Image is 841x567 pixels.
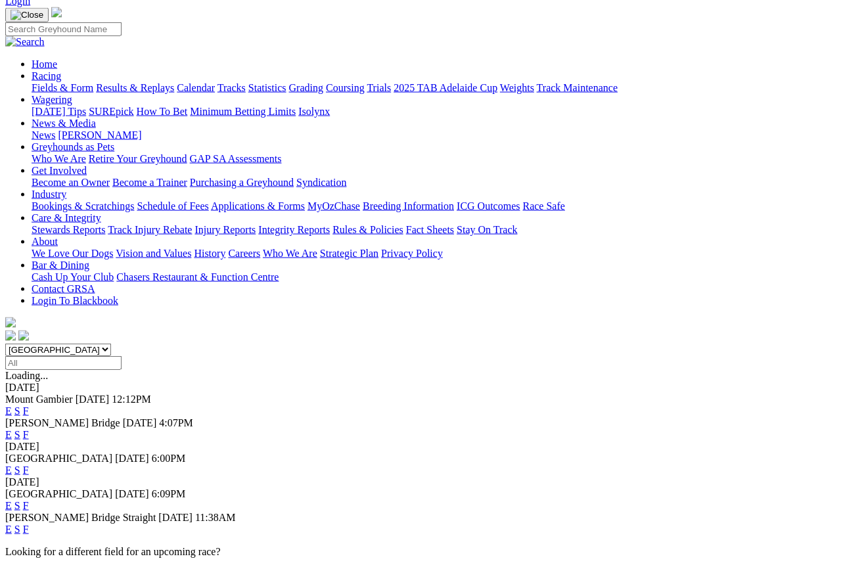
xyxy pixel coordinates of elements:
[89,153,187,164] a: Retire Your Greyhound
[159,417,193,428] span: 4:07PM
[32,82,836,94] div: Racing
[112,394,151,405] span: 12:12PM
[32,224,836,236] div: Care & Integrity
[32,153,86,164] a: Who We Are
[406,224,454,235] a: Fact Sheets
[32,271,114,283] a: Cash Up Your Club
[5,356,122,370] input: Select date
[137,106,188,117] a: How To Bet
[32,141,114,152] a: Greyhounds as Pets
[76,394,110,405] span: [DATE]
[116,271,279,283] a: Chasers Restaurant & Function Centre
[158,512,193,523] span: [DATE]
[332,224,403,235] a: Rules & Policies
[298,106,330,117] a: Isolynx
[32,177,836,189] div: Get Involved
[320,248,378,259] a: Strategic Plan
[5,417,120,428] span: [PERSON_NAME] Bridge
[23,429,29,440] a: F
[177,82,215,93] a: Calendar
[32,260,89,271] a: Bar & Dining
[5,429,12,440] a: E
[89,106,133,117] a: SUREpick
[11,10,43,20] img: Close
[14,405,20,417] a: S
[522,200,564,212] a: Race Safe
[32,200,836,212] div: Industry
[115,488,149,499] span: [DATE]
[32,200,134,212] a: Bookings & Scratchings
[32,271,836,283] div: Bar & Dining
[14,500,20,511] a: S
[108,224,192,235] a: Track Injury Rebate
[500,82,534,93] a: Weights
[32,153,836,165] div: Greyhounds as Pets
[152,453,186,464] span: 6:00PM
[296,177,346,188] a: Syndication
[32,118,96,129] a: News & Media
[32,189,66,200] a: Industry
[5,546,836,558] p: Looking for a different field for an upcoming race?
[5,465,12,476] a: E
[32,283,95,294] a: Contact GRSA
[5,512,156,523] span: [PERSON_NAME] Bridge Straight
[5,317,16,328] img: logo-grsa-white.png
[289,82,323,93] a: Grading
[194,224,256,235] a: Injury Reports
[32,248,113,259] a: We Love Our Dogs
[190,106,296,117] a: Minimum Betting Limits
[32,70,61,81] a: Racing
[5,441,836,453] div: [DATE]
[32,236,58,247] a: About
[217,82,246,93] a: Tracks
[123,417,157,428] span: [DATE]
[367,82,391,93] a: Trials
[5,382,836,394] div: [DATE]
[5,476,836,488] div: [DATE]
[51,7,62,18] img: logo-grsa-white.png
[5,453,112,464] span: [GEOGRAPHIC_DATA]
[263,248,317,259] a: Who We Are
[32,212,101,223] a: Care & Integrity
[32,129,836,141] div: News & Media
[23,524,29,535] a: F
[457,200,520,212] a: ICG Outcomes
[32,129,55,141] a: News
[457,224,517,235] a: Stay On Track
[14,524,20,535] a: S
[5,8,49,22] button: Toggle navigation
[381,248,443,259] a: Privacy Policy
[32,106,836,118] div: Wagering
[96,82,174,93] a: Results & Replays
[112,177,187,188] a: Become a Trainer
[5,22,122,36] input: Search
[363,200,454,212] a: Breeding Information
[32,224,105,235] a: Stewards Reports
[32,165,87,176] a: Get Involved
[32,177,110,188] a: Become an Owner
[32,248,836,260] div: About
[5,488,112,499] span: [GEOGRAPHIC_DATA]
[14,429,20,440] a: S
[116,248,191,259] a: Vision and Values
[23,405,29,417] a: F
[32,94,72,105] a: Wagering
[537,82,618,93] a: Track Maintenance
[195,512,236,523] span: 11:38AM
[32,295,118,306] a: Login To Blackbook
[190,153,282,164] a: GAP SA Assessments
[326,82,365,93] a: Coursing
[32,106,86,117] a: [DATE] Tips
[228,248,260,259] a: Careers
[23,465,29,476] a: F
[5,36,45,48] img: Search
[58,129,141,141] a: [PERSON_NAME]
[32,82,93,93] a: Fields & Form
[14,465,20,476] a: S
[137,200,208,212] a: Schedule of Fees
[5,330,16,341] img: facebook.svg
[152,488,186,499] span: 6:09PM
[5,405,12,417] a: E
[5,500,12,511] a: E
[307,200,360,212] a: MyOzChase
